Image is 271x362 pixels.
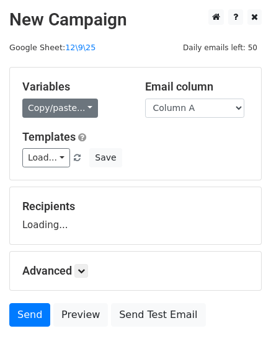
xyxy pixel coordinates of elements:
small: Google Sheet: [9,43,96,52]
h2: New Campaign [9,9,262,30]
a: Preview [53,303,108,327]
a: Templates [22,130,76,143]
span: Daily emails left: 50 [179,41,262,55]
h5: Advanced [22,264,249,278]
a: Daily emails left: 50 [179,43,262,52]
h5: Variables [22,80,127,94]
a: Copy/paste... [22,99,98,118]
a: 12\9\25 [65,43,96,52]
a: Send Test Email [111,303,205,327]
a: Load... [22,148,70,167]
h5: Recipients [22,200,249,213]
a: Send [9,303,50,327]
iframe: Chat Widget [209,302,271,362]
div: Loading... [22,200,249,232]
h5: Email column [145,80,249,94]
button: Save [89,148,122,167]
